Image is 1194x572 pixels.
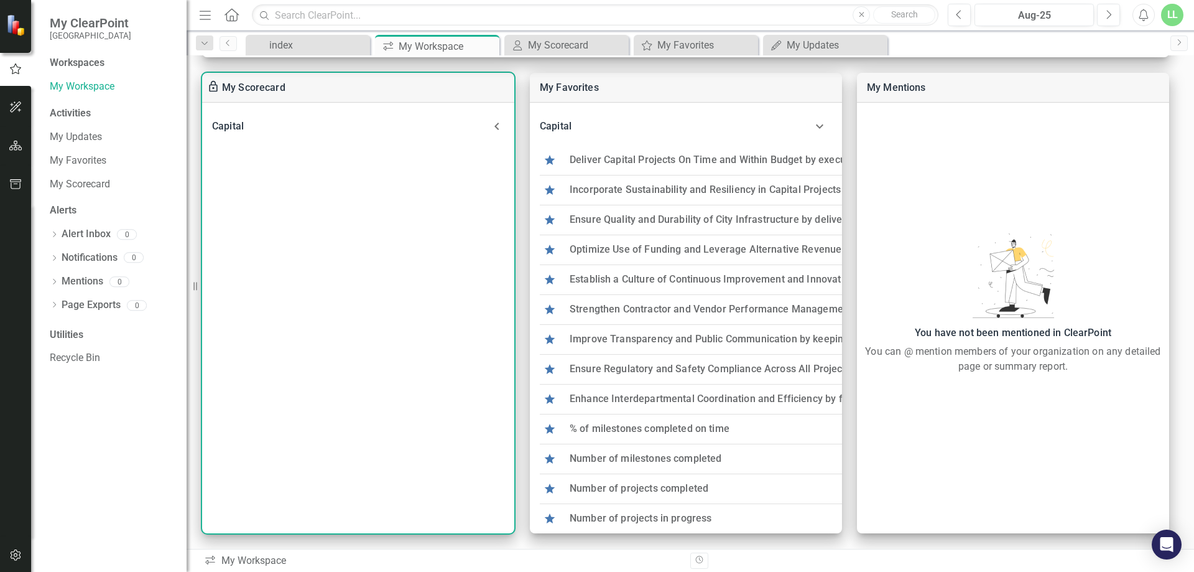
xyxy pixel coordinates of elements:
div: Capital [202,113,514,140]
a: Number of projects completed [570,482,708,494]
div: Utilities [50,328,174,342]
div: My Updates [787,37,884,53]
a: My Scorecard [222,82,285,93]
a: My Scorecard [507,37,626,53]
div: 0 [117,229,137,240]
a: My Updates [766,37,884,53]
a: Mentions [62,274,103,289]
div: Aug-25 [979,8,1090,23]
a: Recycle Bin [50,351,174,365]
button: Search [873,6,935,24]
div: My Workspace [399,39,496,54]
a: index [249,37,367,53]
div: Capital [530,113,842,140]
div: You have not been mentioned in ClearPoint [863,324,1163,342]
a: Improve Transparency and Public Communication by keeping stakeholders informed about project prog... [570,333,1063,345]
a: My Mentions [867,82,926,93]
a: Deliver Capital Projects On Time and Within Budget by executing infrastructure and facility proje... [570,154,1164,166]
a: My Favorites [50,154,174,168]
div: My Scorecard [528,37,626,53]
a: % of milestones completed on time [570,423,729,434]
div: Activities [50,106,174,121]
button: LL [1161,4,1183,26]
div: My Favorites [657,37,755,53]
a: Notifications [62,251,118,265]
div: My Workspace [204,554,681,568]
a: Page Exports [62,298,121,312]
a: My Updates [50,130,174,144]
div: 0 [127,300,147,311]
button: Aug-25 [974,4,1094,26]
div: Open Intercom Messenger [1152,530,1182,560]
a: My Favorites [637,37,755,53]
div: To enable drag & drop and resizing, please duplicate this workspace from “Manage Workspaces” [207,80,222,95]
span: My ClearPoint [50,16,131,30]
span: Search [891,9,918,19]
div: Capital [540,118,807,135]
a: My Scorecard [50,177,174,192]
a: Number of projects in progress [570,512,712,524]
small: [GEOGRAPHIC_DATA] [50,30,131,40]
a: My Favorites [540,82,599,93]
div: Alerts [50,204,174,218]
a: Alert Inbox [62,227,111,241]
div: You can @ mention members of your organization on any detailed page or summary report. [863,344,1163,374]
div: index [269,37,367,53]
a: My Workspace [50,80,174,94]
input: Search ClearPoint... [252,4,938,26]
img: ClearPoint Strategy [6,14,29,36]
a: Ensure Quality and Durability of City Infrastructure by delivering long-lasting, safe, and resili... [570,213,1139,225]
a: Number of milestones completed [570,452,722,464]
div: Capital [212,118,489,135]
div: 0 [124,253,144,263]
div: 0 [109,276,129,287]
div: Workspaces [50,56,104,70]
